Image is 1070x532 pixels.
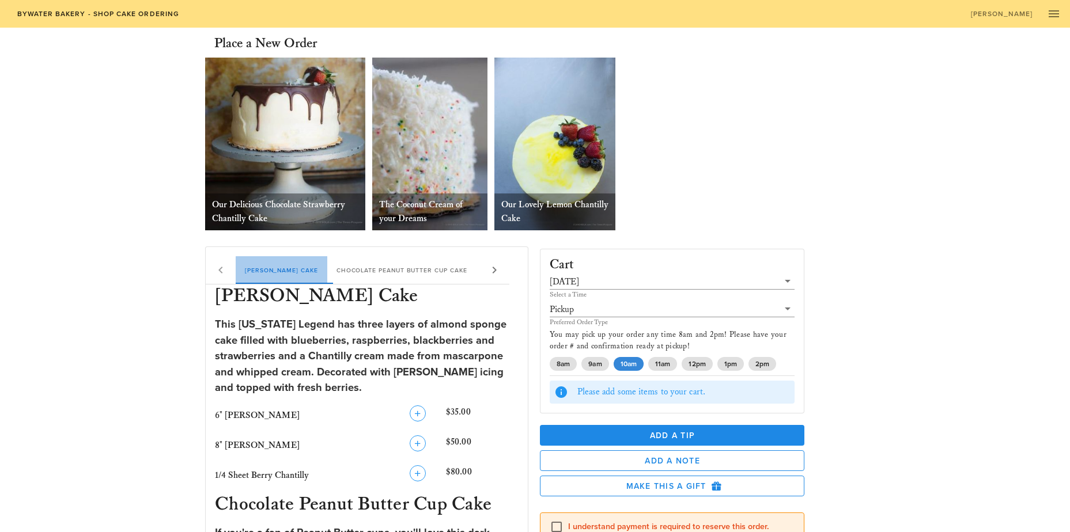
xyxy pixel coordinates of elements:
[550,456,795,466] span: Add a Note
[970,10,1033,18] span: [PERSON_NAME]
[550,259,574,272] h3: Cart
[205,193,365,230] div: Our Delicious Chocolate Strawberry Chantilly Cake
[549,431,796,440] span: Add a Tip
[213,493,521,518] h3: Chocolate Peanut Butter Cup Cake
[215,410,300,421] span: 6" [PERSON_NAME]
[557,357,570,371] span: 8am
[236,256,327,284] div: [PERSON_NAME] Cake
[550,302,795,317] div: Pickup
[215,470,309,481] span: 1/4 Sheet Berry Chantilly
[372,193,487,230] div: The Coconut Cream of your Dreams
[620,357,636,371] span: 10am
[444,463,521,488] div: $80.00
[550,481,795,491] span: Make this a Gift
[550,274,795,289] div: [DATE]
[550,305,574,315] div: Pickup
[550,277,579,287] div: [DATE]
[540,450,805,471] button: Add a Note
[755,357,769,371] span: 2pm
[372,58,487,230] img: qzl0ivbhpoir5jt3lnxe.jpg
[205,58,365,230] img: adomffm5ftbblbfbeqkk.jpg
[215,440,300,451] span: 8" [PERSON_NAME]
[724,357,736,371] span: 1pm
[577,386,791,398] div: Please add some items to your cart.
[215,317,519,396] div: This [US_STATE] Legend has three layers of almond sponge cake filled with blueberries, raspberrie...
[550,319,795,326] div: Preferred Order Type
[444,403,521,428] div: $35.00
[963,6,1040,22] a: [PERSON_NAME]
[16,10,179,18] span: Bywater Bakery - Shop Cake Ordering
[550,291,795,298] div: Select a Time
[327,256,477,284] div: Chocolate Peanut Butter Cup Cake
[655,357,670,371] span: 11am
[494,193,615,230] div: Our Lovely Lemon Chantilly Cake
[550,329,795,352] p: You may pick up your order any time 8am and 2pm! Please have your order # and confirmation ready ...
[213,284,521,310] h3: [PERSON_NAME] Cake
[588,357,602,371] span: 9am
[444,433,521,458] div: $50.00
[540,425,805,446] button: Add a Tip
[689,357,705,371] span: 12pm
[476,256,606,284] div: Chocolate Butter Pecan Cake
[540,476,805,496] button: Make this a Gift
[494,58,615,230] img: vfgkldhn9pjhkwzhnerr.webp
[214,35,317,53] h3: Place a New Order
[9,6,186,22] a: Bywater Bakery - Shop Cake Ordering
